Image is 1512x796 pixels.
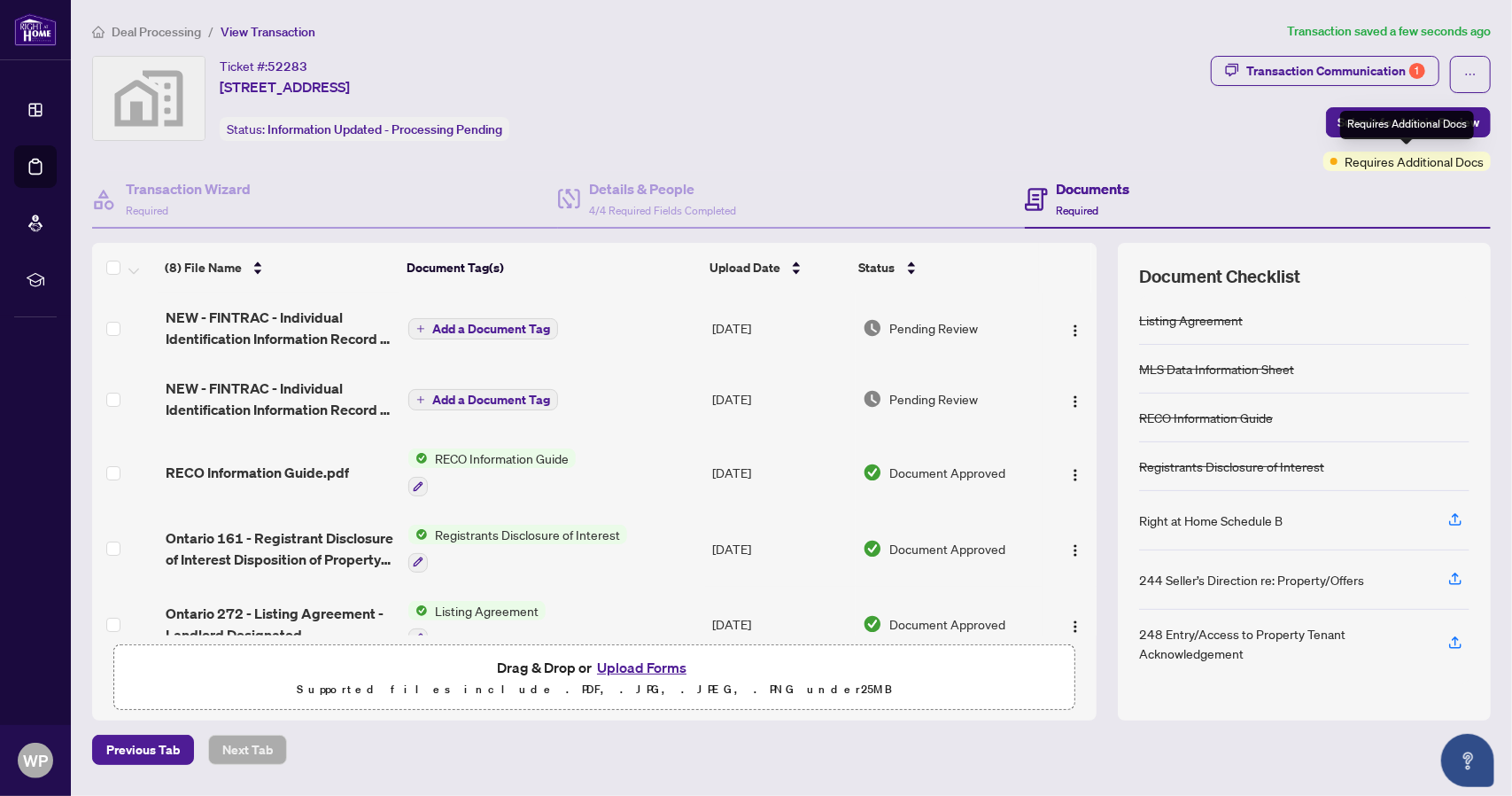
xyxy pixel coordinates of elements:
img: Logo [1068,543,1082,558]
th: Status [852,243,1039,293]
img: Document Status [863,539,882,558]
h4: Details & People [589,178,736,199]
div: Status: [220,117,509,141]
span: Document Approved [889,539,1005,558]
h4: Transaction Wizard [126,178,251,199]
li: / [208,21,213,42]
span: 4/4 Required Fields Completed [589,204,736,217]
button: Status IconRECO Information Guide [408,449,576,496]
img: Logo [1068,620,1082,634]
button: Add a Document Tag [408,388,558,411]
span: 52283 [268,59,307,74]
td: [DATE] [705,511,856,587]
span: Previous Tab [106,736,180,764]
span: Required [1057,204,1099,217]
button: Status IconListing Agreement [408,601,546,649]
div: MLS Data Information Sheet [1139,359,1294,378]
span: ellipsis [1464,68,1477,81]
button: Logo [1061,458,1089,487]
button: Upload Forms [592,656,692,679]
img: Document Status [863,389,882,409]
div: Transaction Communication [1246,57,1425,85]
img: Document Status [863,318,882,338]
span: Deal Processing [112,24,201,40]
button: Transaction Communication1 [1211,56,1439,86]
td: [DATE] [705,293,856,363]
td: [DATE] [705,434,856,511]
span: Drag & Drop or [497,656,692,679]
th: Document Tag(s) [400,243,702,293]
button: Logo [1061,314,1089,342]
span: Submit for Admin Review [1338,108,1479,137]
span: home [92,26,105,38]
span: (8) File Name [165,258,242,277]
span: Ontario 272 - Listing Agreement - Landlord Designated Representation Agreement Authority to Offer... [166,603,395,645]
button: Add a Document Tag [408,389,558,410]
img: logo [14,13,57,46]
img: Status Icon [408,601,428,620]
span: Document Approved [889,614,1005,634]
button: Next Tab [208,735,287,765]
div: Requires Additional Docs [1340,111,1474,139]
button: Open asap [1441,734,1494,787]
img: Status Icon [408,525,428,544]
p: Supported files include .PDF, .JPG, .JPEG, .PNG under 25 MB [125,679,1064,700]
span: Drag & Drop orUpload FormsSupported files include .PDF, .JPG, .JPEG, .PNG under25MB [114,645,1074,711]
span: Ontario 161 - Registrant Disclosure of Interest Disposition of Property EXECUTED.pdf [166,527,395,570]
span: Required [126,204,168,217]
span: Requires Additional Docs [1345,152,1484,171]
th: (8) File Name [158,243,399,293]
h4: Documents [1057,178,1130,199]
div: Listing Agreement [1139,310,1243,330]
div: Ticket #: [220,56,307,76]
img: Status Icon [408,449,428,468]
img: Logo [1068,468,1082,482]
article: Transaction saved a few seconds ago [1287,21,1491,42]
span: plus [416,395,425,404]
img: Document Status [863,614,882,634]
td: [DATE] [705,363,856,434]
div: Registrants Disclosure of Interest [1139,457,1324,476]
div: 244 Seller’s Direction re: Property/Offers [1139,570,1364,589]
button: Submit for Admin Review [1326,107,1491,137]
button: Add a Document Tag [408,318,558,339]
span: Document Checklist [1139,264,1300,289]
span: View Transaction [221,24,315,40]
td: [DATE] [705,587,856,663]
button: Logo [1061,535,1089,563]
span: Registrants Disclosure of Interest [428,525,627,544]
span: [STREET_ADDRESS] [220,76,350,98]
div: RECO Information Guide [1139,408,1273,427]
img: Logo [1068,394,1082,409]
div: Right at Home Schedule B [1139,511,1283,530]
span: Pending Review [889,318,978,338]
button: Previous Tab [92,735,194,765]
span: Document Approved [889,463,1005,482]
span: Listing Agreement [428,601,546,620]
div: 1 [1409,63,1425,79]
span: Upload Date [709,258,780,277]
img: Logo [1068,324,1082,338]
button: Logo [1061,610,1089,638]
span: RECO Information Guide [428,449,576,468]
button: Status IconRegistrants Disclosure of Interest [408,525,627,573]
span: Pending Review [889,389,978,409]
span: WP [23,748,48,773]
span: plus [416,324,425,333]
div: 248 Entry/Access to Property Tenant Acknowledgement [1139,624,1427,663]
img: svg%3e [93,57,205,140]
span: Status [859,258,896,277]
span: Add a Document Tag [432,323,550,335]
span: Add a Document Tag [432,394,550,406]
span: NEW - FINTRAC - Individual Identification Information Record - [PERSON_NAME].pdf [166,307,395,349]
span: Information Updated - Processing Pending [268,121,502,137]
span: NEW - FINTRAC - Individual Identification Information Record - Wargha.pdf [166,378,395,420]
th: Upload Date [702,243,852,293]
button: Add a Document Tag [408,317,558,340]
span: RECO Information Guide.pdf [166,462,349,483]
button: Logo [1061,385,1089,413]
img: Document Status [863,463,882,482]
